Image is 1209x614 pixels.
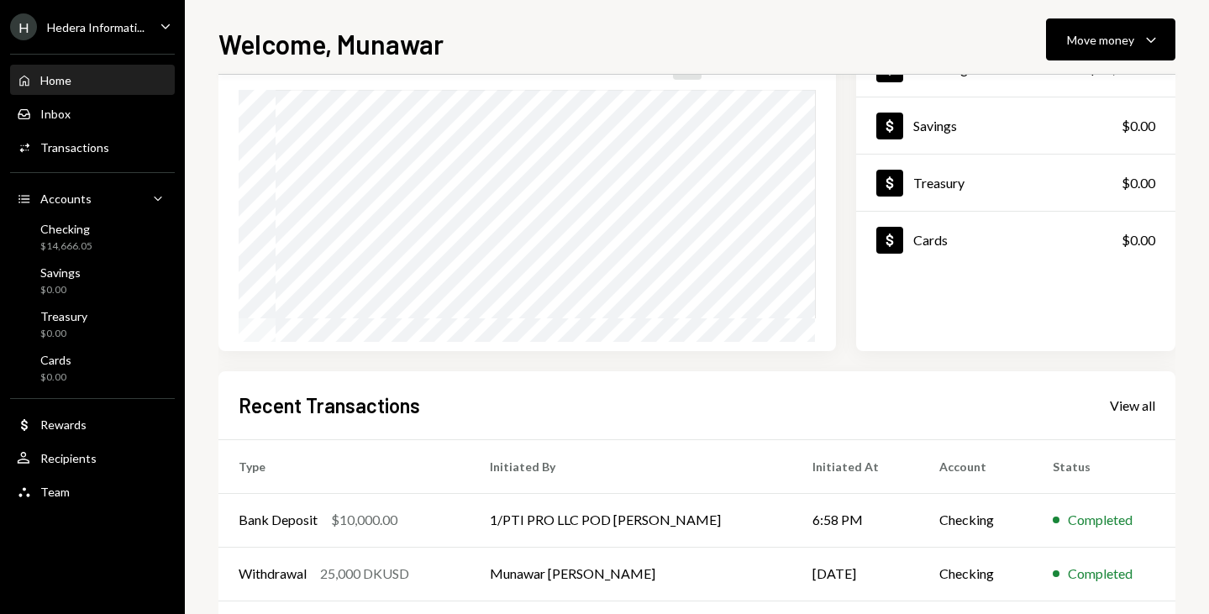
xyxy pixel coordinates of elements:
a: Checking$14,666.05 [10,217,175,257]
div: Bank Deposit [239,510,318,530]
td: Munawar [PERSON_NAME] [470,547,792,601]
div: Hedera Informati... [47,20,145,34]
div: Team [40,485,70,499]
div: Cards [913,232,948,248]
div: Home [40,73,71,87]
a: View all [1110,396,1155,414]
a: Team [10,476,175,506]
td: 6:58 PM [792,493,919,547]
div: $0.00 [1122,230,1155,250]
h2: Recent Transactions [239,391,420,419]
div: Savings [40,265,81,280]
div: $0.00 [40,283,81,297]
div: $10,000.00 [331,510,397,530]
div: Rewards [40,417,87,432]
div: $0.00 [1122,116,1155,136]
th: Initiated At [792,439,919,493]
td: [DATE] [792,547,919,601]
td: Checking [919,547,1032,601]
div: 25,000 DKUSD [320,564,409,584]
button: Move money [1046,18,1175,60]
a: Rewards [10,409,175,439]
a: Inbox [10,98,175,129]
div: Recipients [40,451,97,465]
a: Accounts [10,183,175,213]
a: Cards$0.00 [10,348,175,388]
div: Cards [40,353,71,367]
div: View all [1110,397,1155,414]
h1: Welcome, Munawar [218,27,444,60]
a: Treasury$0.00 [10,304,175,344]
a: Savings$0.00 [10,260,175,301]
div: $0.00 [1122,173,1155,193]
a: Transactions [10,132,175,162]
div: Move money [1067,31,1134,49]
th: Account [919,439,1032,493]
div: H [10,13,37,40]
a: Savings$0.00 [856,97,1175,154]
div: Completed [1068,564,1133,584]
a: Cards$0.00 [856,212,1175,268]
div: Checking [40,222,92,236]
td: 1/PTI PRO LLC POD [PERSON_NAME] [470,493,792,547]
div: Accounts [40,192,92,206]
div: Completed [1068,510,1133,530]
a: Home [10,65,175,95]
td: Checking [919,493,1032,547]
div: Treasury [913,175,965,191]
a: Treasury$0.00 [856,155,1175,211]
div: Withdrawal [239,564,307,584]
a: Recipients [10,443,175,473]
th: Status [1033,439,1175,493]
div: $14,666.05 [40,239,92,254]
div: Treasury [40,309,87,323]
div: $0.00 [40,327,87,341]
div: $0.00 [40,370,71,385]
div: Inbox [40,107,71,121]
div: Transactions [40,140,109,155]
th: Type [218,439,470,493]
div: Savings [913,118,957,134]
th: Initiated By [470,439,792,493]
